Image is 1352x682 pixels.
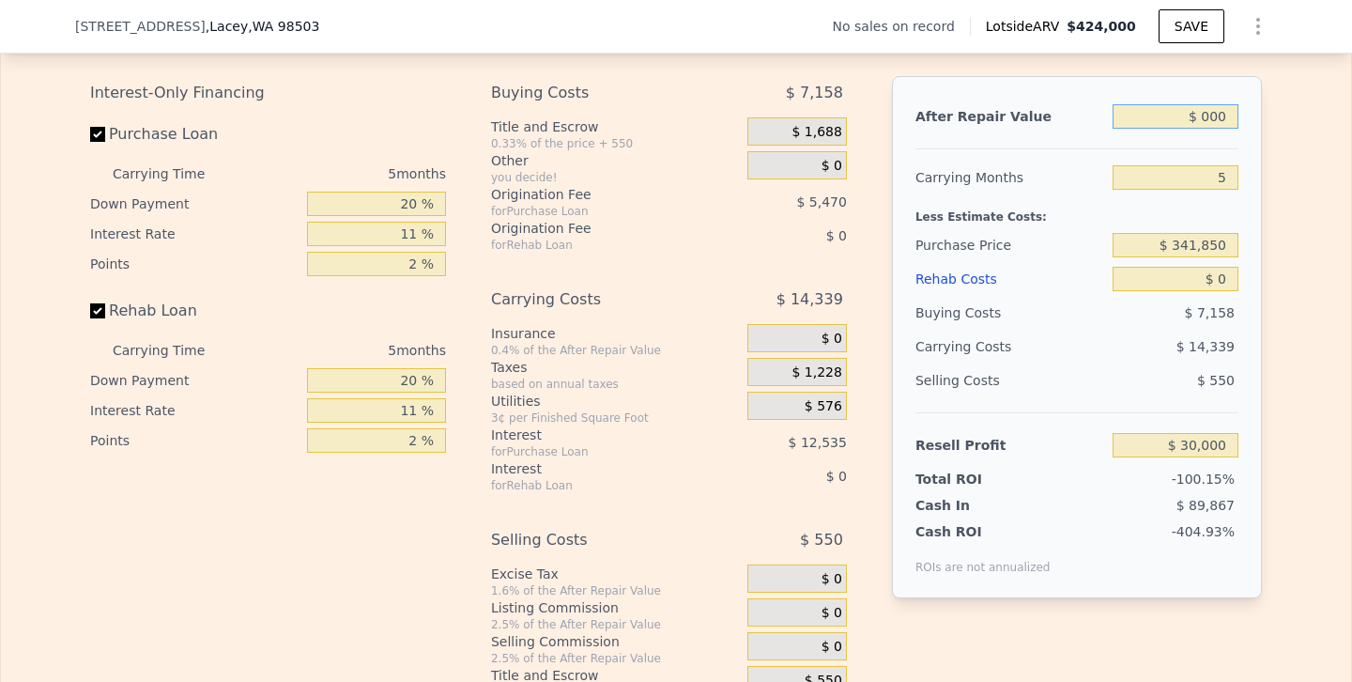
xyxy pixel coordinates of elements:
[491,565,740,583] div: Excise Tax
[915,262,1105,296] div: Rehab Costs
[805,398,842,415] span: $ 576
[915,100,1105,133] div: After Repair Value
[491,238,700,253] div: for Rehab Loan
[491,170,740,185] div: you decide!
[491,136,740,151] div: 0.33% of the price + 550
[1172,472,1235,487] span: -100.15%
[90,117,300,151] label: Purchase Loan
[90,127,105,142] input: Purchase Loan
[491,598,740,617] div: Listing Commission
[789,435,847,450] span: $ 12,535
[800,523,843,557] span: $ 550
[491,151,740,170] div: Other
[491,219,700,238] div: Origination Fee
[90,303,105,318] input: Rehab Loan
[1159,9,1224,43] button: SAVE
[113,159,235,189] div: Carrying Time
[491,632,740,651] div: Selling Commission
[491,583,740,598] div: 1.6% of the After Repair Value
[90,395,300,426] div: Interest Rate
[915,364,1105,397] div: Selling Costs
[826,469,847,484] span: $ 0
[915,161,1105,194] div: Carrying Months
[796,194,846,209] span: $ 5,470
[915,330,1033,364] div: Carrying Costs
[822,331,842,348] span: $ 0
[1172,524,1235,539] span: -404.93%
[242,335,446,365] div: 5 months
[1185,305,1235,320] span: $ 7,158
[915,522,1051,541] div: Cash ROI
[986,17,1067,36] span: Lotside ARV
[491,204,700,219] div: for Purchase Loan
[491,523,700,557] div: Selling Costs
[491,283,700,317] div: Carrying Costs
[915,470,1033,488] div: Total ROI
[1197,373,1235,388] span: $ 550
[833,17,970,36] div: No sales on record
[776,283,843,317] span: $ 14,339
[786,76,843,110] span: $ 7,158
[915,296,1105,330] div: Buying Costs
[915,496,1033,515] div: Cash In
[248,19,319,34] span: , WA 98503
[75,17,206,36] span: [STREET_ADDRESS]
[915,541,1051,575] div: ROIs are not annualized
[826,228,847,243] span: $ 0
[242,159,446,189] div: 5 months
[491,358,740,377] div: Taxes
[491,76,700,110] div: Buying Costs
[491,185,700,204] div: Origination Fee
[791,364,841,381] span: $ 1,228
[90,365,300,395] div: Down Payment
[491,324,740,343] div: Insurance
[90,249,300,279] div: Points
[90,294,300,328] label: Rehab Loan
[491,426,700,444] div: Interest
[491,444,700,459] div: for Purchase Loan
[822,571,842,588] span: $ 0
[90,189,300,219] div: Down Payment
[915,194,1238,228] div: Less Estimate Costs:
[915,428,1105,462] div: Resell Profit
[90,76,446,110] div: Interest-Only Financing
[90,426,300,456] div: Points
[915,228,1105,262] div: Purchase Price
[491,392,740,411] div: Utilities
[206,17,320,36] span: , Lacey
[1067,19,1136,34] span: $424,000
[491,343,740,358] div: 0.4% of the After Repair Value
[113,335,235,365] div: Carrying Time
[1239,8,1277,45] button: Show Options
[791,124,841,141] span: $ 1,688
[90,219,300,249] div: Interest Rate
[822,158,842,175] span: $ 0
[1176,339,1235,354] span: $ 14,339
[491,617,740,632] div: 2.5% of the After Repair Value
[491,459,700,478] div: Interest
[491,478,700,493] div: for Rehab Loan
[491,411,740,426] div: 3¢ per Finished Square Foot
[1176,498,1235,513] span: $ 89,867
[491,651,740,666] div: 2.5% of the After Repair Value
[491,117,740,136] div: Title and Escrow
[491,377,740,392] div: based on annual taxes
[822,605,842,622] span: $ 0
[822,639,842,656] span: $ 0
